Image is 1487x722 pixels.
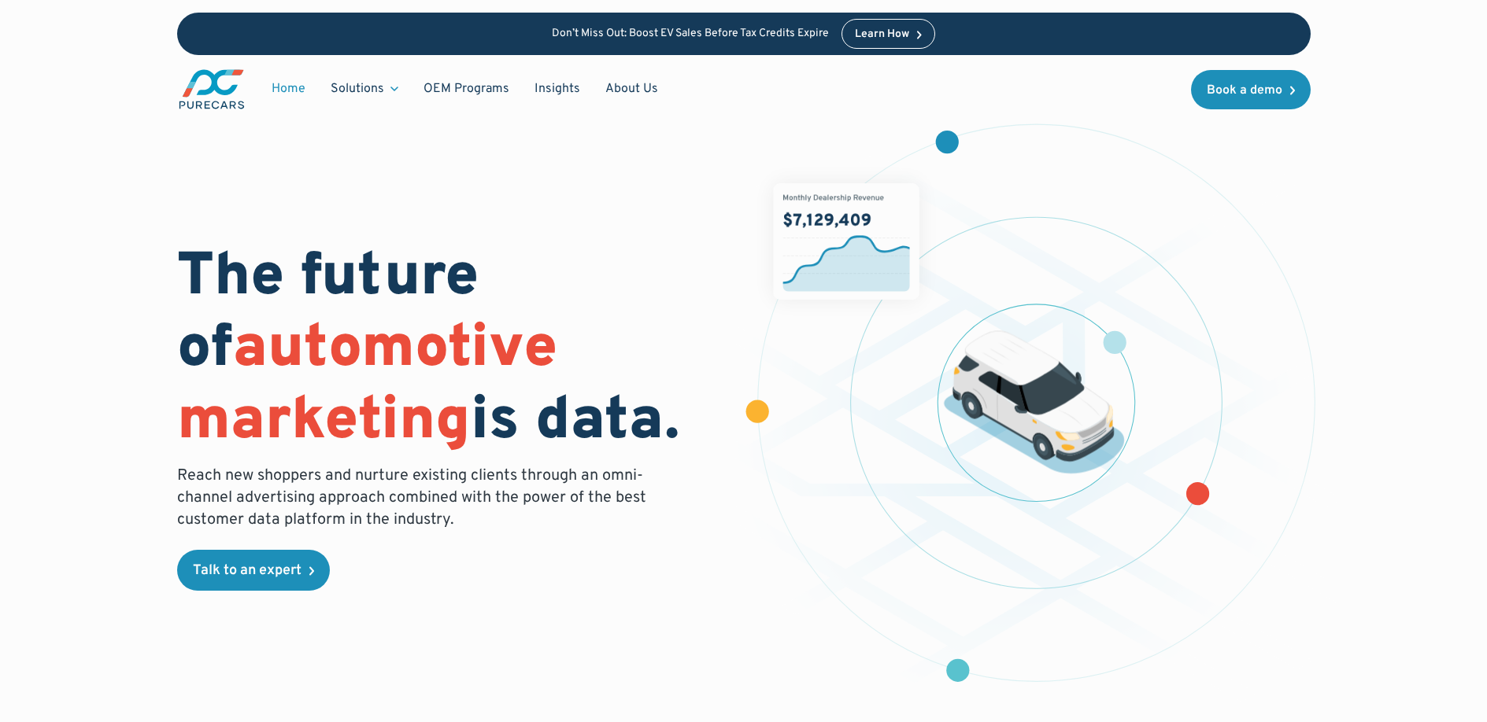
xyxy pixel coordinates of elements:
h1: The future of is data. [177,243,725,459]
a: Book a demo [1191,70,1311,109]
div: Talk to an expert [193,564,301,578]
a: main [177,68,246,111]
a: Learn How [842,19,935,49]
a: Home [259,74,318,104]
a: About Us [593,74,671,104]
div: Solutions [318,74,411,104]
span: automotive marketing [177,312,557,459]
img: chart showing monthly dealership revenue of $7m [773,183,919,300]
a: Insights [522,74,593,104]
div: Solutions [331,80,384,98]
img: illustration of a vehicle [943,331,1124,474]
div: Book a demo [1207,84,1282,97]
img: purecars logo [177,68,246,111]
div: Learn How [855,29,909,40]
a: OEM Programs [411,74,522,104]
p: Reach new shoppers and nurture existing clients through an omni-channel advertising approach comb... [177,465,656,531]
a: Talk to an expert [177,550,330,591]
p: Don’t Miss Out: Boost EV Sales Before Tax Credits Expire [552,28,829,41]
